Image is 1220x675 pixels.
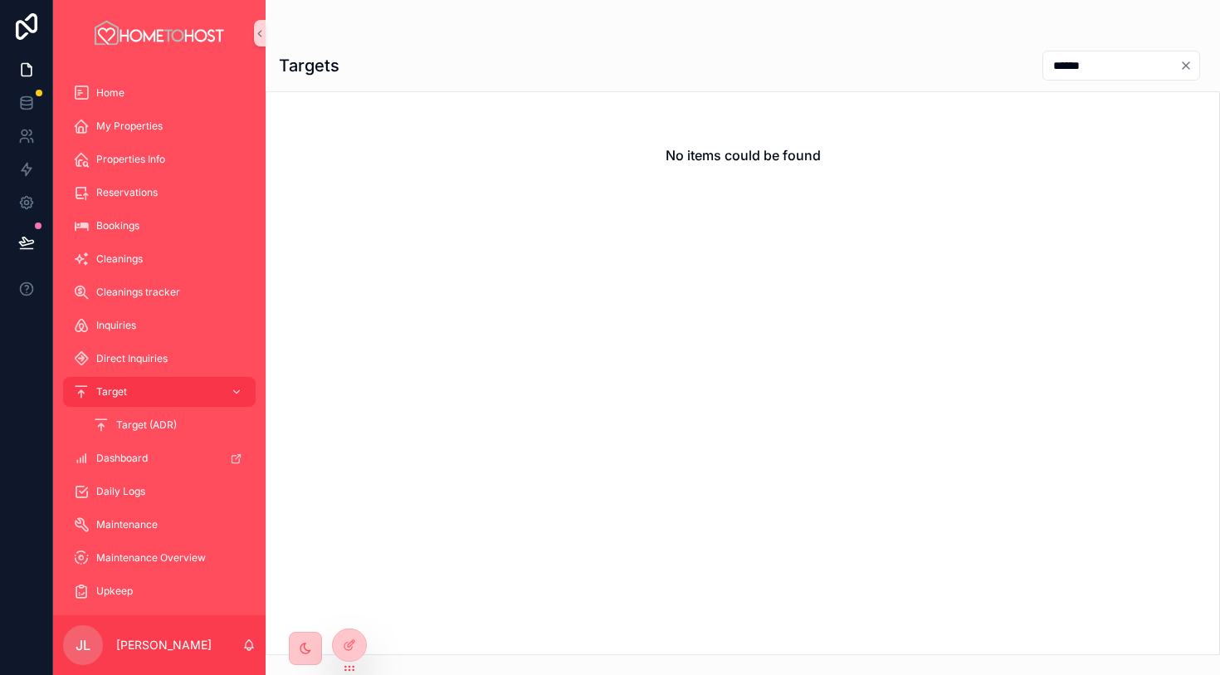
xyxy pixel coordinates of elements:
img: App logo [92,20,227,46]
span: Reservations [96,186,158,199]
p: [PERSON_NAME] [116,637,212,653]
span: Bookings [96,219,139,232]
a: Maintenance [63,510,256,540]
a: Upkeep [63,576,256,606]
h1: Targets [279,54,339,77]
span: Target [96,385,127,399]
a: Bookings [63,211,256,241]
span: Home [96,86,124,100]
a: Maintenance Overview [63,543,256,573]
button: Clear [1179,59,1199,72]
a: Daily Logs [63,477,256,506]
span: Properties Info [96,153,165,166]
h2: No items could be found [666,145,821,165]
span: Direct Inquiries [96,352,168,365]
span: Daily Logs [96,485,145,498]
span: JL [76,635,90,655]
a: Dashboard [63,443,256,473]
div: scrollable content [53,66,266,615]
a: Inquiries [63,311,256,340]
span: Target (ADR) [116,418,177,432]
a: Reservations [63,178,256,208]
span: Dashboard [96,452,148,465]
a: Cleanings [63,244,256,274]
span: Cleanings tracker [96,286,180,299]
span: Cleanings [96,252,143,266]
a: Target (ADR) [83,410,256,440]
span: Upkeep [96,585,133,598]
a: Home [63,78,256,108]
a: Cleanings tracker [63,277,256,307]
span: Inquiries [96,319,136,332]
a: Target [63,377,256,407]
a: Direct Inquiries [63,344,256,374]
span: Maintenance Overview [96,551,206,565]
a: My Properties [63,111,256,141]
span: My Properties [96,120,163,133]
span: Maintenance [96,518,158,531]
a: Properties Info [63,144,256,174]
